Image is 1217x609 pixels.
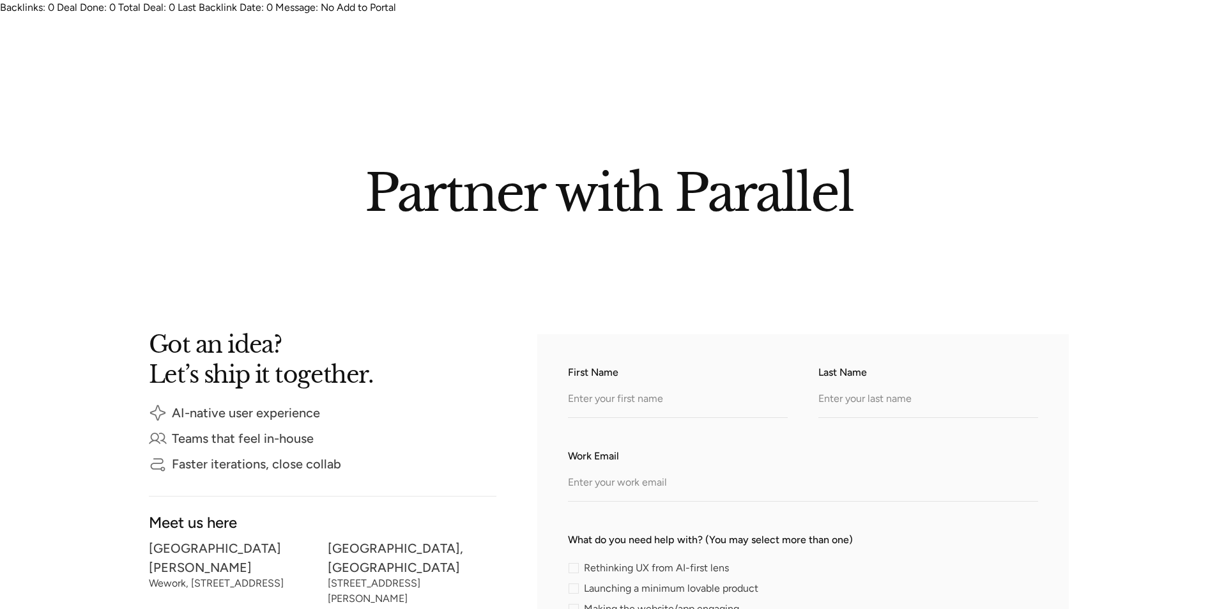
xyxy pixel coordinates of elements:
[568,383,788,418] input: Enter your first name
[149,580,318,587] div: Wework, [STREET_ADDRESS]
[169,1,175,13] ext-domain-name-span: 0
[172,408,320,417] div: AI-native user experience
[172,459,341,468] div: Faster iterations, close collab
[584,564,729,572] span: Rethinking UX from AI-first lens
[149,517,496,528] div: Meet us here
[118,1,166,13] ext-domain-name-b: Total Deal:
[568,449,1038,464] label: Work Email
[321,1,334,13] ext-domain-name-span: No
[178,1,264,13] ext-domain-name-b: Last Backlink Date:
[568,532,1038,548] label: What do you need help with? (You may select more than one)
[584,585,758,592] span: Launching a minimum lovable product
[818,365,1038,380] label: Last Name
[48,1,54,13] ext-domain-name-span: 0
[245,168,973,212] h2: Partner with Parallel
[266,1,273,13] ext-domain-name-span: 0
[328,580,496,603] div: [STREET_ADDRESS][PERSON_NAME]
[109,1,116,13] ext-domain-name-span: 0
[818,383,1038,418] input: Enter your last name
[568,466,1038,502] input: Enter your work email
[149,544,318,572] div: [GEOGRAPHIC_DATA][PERSON_NAME]
[568,365,788,380] label: First Name
[275,1,318,13] ext-domain-name-b: Message:
[149,334,481,383] h2: Got an idea? Let’s ship it together.
[328,544,496,572] div: [GEOGRAPHIC_DATA], [GEOGRAPHIC_DATA]
[57,1,107,13] ext-domain-name-b: Deal Done:
[172,434,314,443] div: Teams that feel in-house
